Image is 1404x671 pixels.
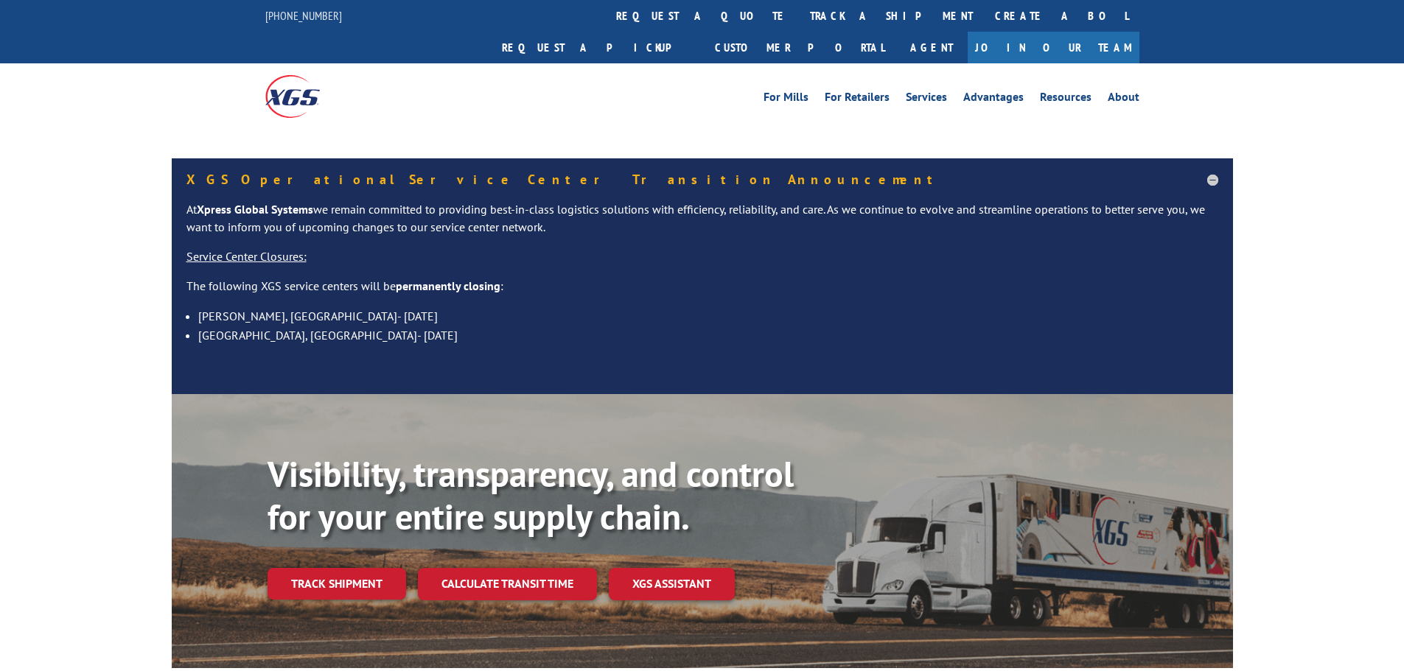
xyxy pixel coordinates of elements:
[491,32,704,63] a: Request a pickup
[268,568,406,599] a: Track shipment
[198,306,1218,326] li: [PERSON_NAME], [GEOGRAPHIC_DATA]- [DATE]
[186,278,1218,307] p: The following XGS service centers will be :
[265,8,342,23] a: [PHONE_NUMBER]
[825,91,890,108] a: For Retailers
[186,249,307,264] u: Service Center Closures:
[418,568,597,600] a: Calculate transit time
[895,32,968,63] a: Agent
[704,32,895,63] a: Customer Portal
[186,173,1218,186] h5: XGS Operational Service Center Transition Announcement
[764,91,808,108] a: For Mills
[1040,91,1092,108] a: Resources
[1108,91,1139,108] a: About
[186,201,1218,248] p: At we remain committed to providing best-in-class logistics solutions with efficiency, reliabilit...
[906,91,947,108] a: Services
[268,451,794,539] b: Visibility, transparency, and control for your entire supply chain.
[968,32,1139,63] a: Join Our Team
[197,202,313,217] strong: Xpress Global Systems
[609,568,735,600] a: XGS ASSISTANT
[963,91,1024,108] a: Advantages
[198,326,1218,345] li: [GEOGRAPHIC_DATA], [GEOGRAPHIC_DATA]- [DATE]
[396,278,500,293] strong: permanently closing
